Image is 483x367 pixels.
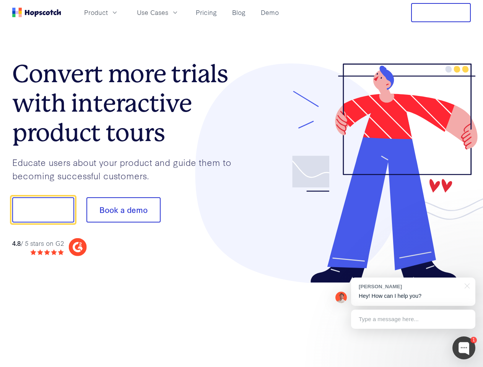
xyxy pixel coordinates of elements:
button: Use Cases [132,6,184,19]
p: Hey! How can I help you? [359,292,468,300]
button: Product [80,6,123,19]
div: 1 [470,337,477,343]
a: Home [12,8,61,17]
strong: 4.8 [12,239,21,247]
img: Mark Spera [335,292,347,303]
a: Blog [229,6,249,19]
button: Show me! [12,197,74,222]
p: Educate users about your product and guide them to becoming successful customers. [12,156,242,182]
div: / 5 stars on G2 [12,239,64,248]
button: Book a demo [86,197,161,222]
button: Free Trial [411,3,471,22]
span: Product [84,8,108,17]
h1: Convert more trials with interactive product tours [12,59,242,147]
div: [PERSON_NAME] [359,283,460,290]
span: Use Cases [137,8,168,17]
a: Demo [258,6,282,19]
a: Pricing [193,6,220,19]
div: Type a message here... [351,310,475,329]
